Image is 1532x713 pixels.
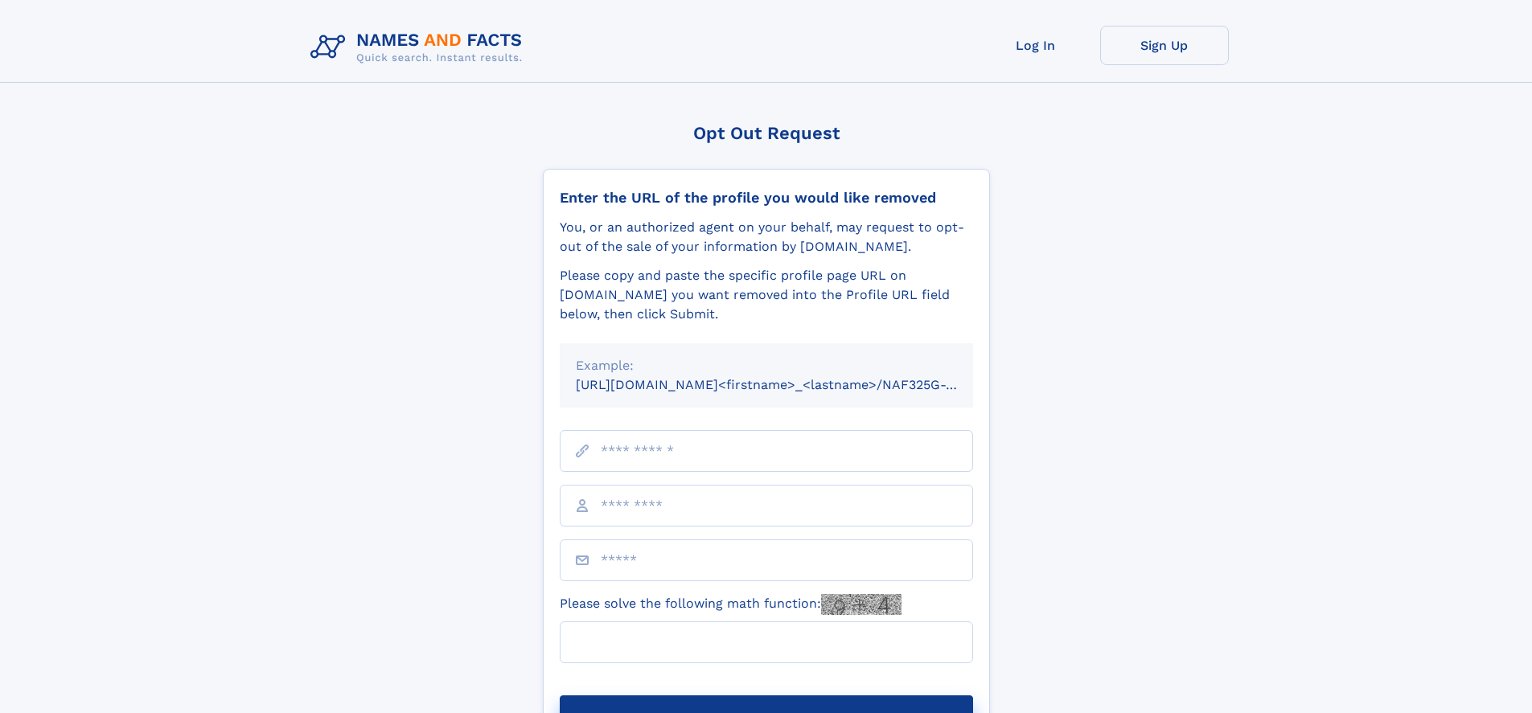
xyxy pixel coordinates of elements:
[560,594,902,615] label: Please solve the following math function:
[543,123,990,143] div: Opt Out Request
[560,189,973,207] div: Enter the URL of the profile you would like removed
[971,26,1100,65] a: Log In
[576,356,957,375] div: Example:
[560,218,973,256] div: You, or an authorized agent on your behalf, may request to opt-out of the sale of your informatio...
[560,266,973,324] div: Please copy and paste the specific profile page URL on [DOMAIN_NAME] you want removed into the Pr...
[1100,26,1229,65] a: Sign Up
[576,377,1004,392] small: [URL][DOMAIN_NAME]<firstname>_<lastname>/NAF325G-xxxxxxxx
[304,26,536,69] img: Logo Names and Facts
